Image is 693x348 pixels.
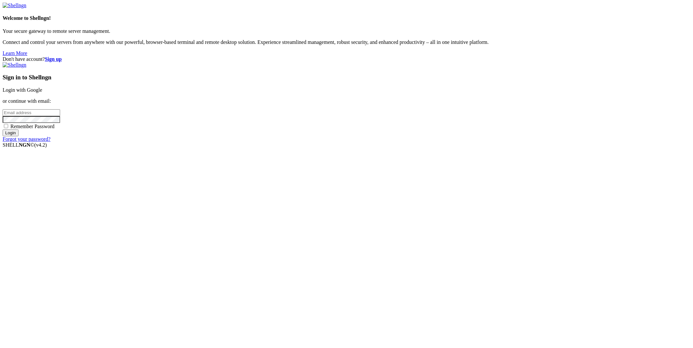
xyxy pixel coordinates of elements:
p: Connect and control your servers from anywhere with our powerful, browser-based terminal and remo... [3,39,690,45]
div: Don't have account? [3,56,690,62]
h4: Welcome to Shellngn! [3,15,690,21]
input: Login [3,129,19,136]
b: NGN [19,142,31,148]
p: Your secure gateway to remote server management. [3,28,690,34]
a: Forgot your password? [3,136,50,142]
img: Shellngn [3,3,26,8]
img: Shellngn [3,62,26,68]
input: Email address [3,109,60,116]
span: 4.2.0 [34,142,47,148]
input: Remember Password [4,124,8,128]
h3: Sign in to Shellngn [3,74,690,81]
a: Login with Google [3,87,42,93]
p: or continue with email: [3,98,690,104]
a: Learn More [3,50,27,56]
a: Sign up [45,56,62,62]
span: Remember Password [10,124,55,129]
span: SHELL © [3,142,47,148]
